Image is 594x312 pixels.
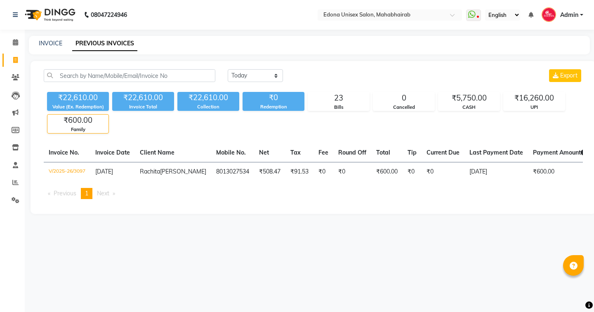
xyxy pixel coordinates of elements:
[21,3,78,26] img: logo
[560,72,577,79] span: Export
[216,149,246,156] span: Mobile No.
[177,103,239,110] div: Collection
[376,149,390,156] span: Total
[54,190,76,197] span: Previous
[549,69,581,82] button: Export
[243,92,304,103] div: ₹0
[72,36,137,51] a: PREVIOUS INVOICES
[160,168,206,175] span: [PERSON_NAME]
[290,149,301,156] span: Tax
[97,190,109,197] span: Next
[39,40,62,47] a: INVOICE
[338,149,366,156] span: Round Off
[47,126,108,133] div: Family
[504,92,565,104] div: ₹16,260.00
[542,7,556,22] img: Admin
[373,92,434,104] div: 0
[243,103,304,110] div: Redemption
[112,92,174,103] div: ₹22,610.00
[528,162,592,181] td: ₹600.00
[285,162,313,181] td: ₹91.53
[44,162,90,181] td: V/2025-26/3097
[504,104,565,111] div: UPI
[49,149,79,156] span: Invoice No.
[403,162,422,181] td: ₹0
[560,11,578,19] span: Admin
[44,188,583,199] nav: Pagination
[177,92,239,103] div: ₹22,610.00
[438,92,500,104] div: ₹5,750.00
[211,162,254,181] td: 8013027534
[469,149,523,156] span: Last Payment Date
[438,104,500,111] div: CASH
[47,92,109,103] div: ₹22,610.00
[371,162,403,181] td: ₹600.00
[112,103,174,110] div: Invoice Total
[254,162,285,181] td: ₹508.47
[44,69,215,82] input: Search by Name/Mobile/Email/Invoice No
[95,149,130,156] span: Invoice Date
[408,149,417,156] span: Tip
[308,92,369,104] div: 23
[259,149,269,156] span: Net
[333,162,371,181] td: ₹0
[140,168,160,175] span: Rachita
[318,149,328,156] span: Fee
[373,104,434,111] div: Cancelled
[422,162,464,181] td: ₹0
[464,162,528,181] td: [DATE]
[427,149,460,156] span: Current Due
[47,103,109,110] div: Value (Ex. Redemption)
[533,149,587,156] span: Payment Amount
[313,162,333,181] td: ₹0
[91,3,127,26] b: 08047224946
[85,190,88,197] span: 1
[308,104,369,111] div: Bills
[140,149,174,156] span: Client Name
[559,279,586,304] iframe: chat widget
[95,168,113,175] span: [DATE]
[47,115,108,126] div: ₹600.00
